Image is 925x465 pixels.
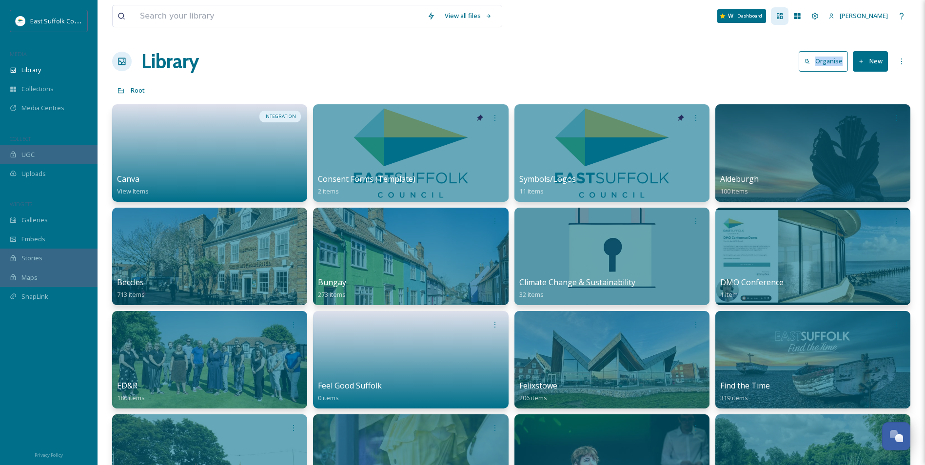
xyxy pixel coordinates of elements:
[35,448,63,460] a: Privacy Policy
[112,104,307,202] a: INTEGRATIONCanvaView Items
[117,277,144,288] span: Beccles
[720,380,770,391] span: Find the Time
[318,174,415,184] span: Consent Forms (Template)
[519,381,557,402] a: Felixstowe206 items
[519,393,547,402] span: 206 items
[117,381,145,402] a: ED&R186 items
[720,393,748,402] span: 319 items
[21,84,54,94] span: Collections
[733,11,766,21] div: Dashboard
[135,5,422,27] input: Search your library
[21,150,35,159] span: UGC
[720,290,738,299] span: 1 item
[717,9,766,23] a: What's New
[141,47,199,76] a: Library
[117,380,138,391] span: ED&R
[519,277,635,288] span: Climate Change & Sustainability
[840,11,888,20] span: [PERSON_NAME]
[30,16,88,25] span: East Suffolk Council
[117,393,145,402] span: 186 items
[720,278,784,299] a: DMO Conference1 item
[519,278,635,299] a: Climate Change & Sustainability32 items
[264,113,296,120] span: INTEGRATION
[21,253,42,263] span: Stories
[318,278,346,299] a: Bungay273 items
[519,174,576,184] span: Symbols/Logos
[35,452,63,458] span: Privacy Policy
[720,174,759,184] span: Aldeburgh
[519,290,544,299] span: 32 items
[10,135,31,142] span: COLLECT
[318,381,382,402] a: Feel Good Suffolk0 items
[10,50,27,58] span: MEDIA
[440,6,497,25] a: View all files
[318,380,382,391] span: Feel Good Suffolk
[21,103,64,113] span: Media Centres
[318,277,346,288] span: Bungay
[882,422,910,450] button: Open Chat
[720,381,770,402] a: Find the Time319 items
[720,174,759,195] a: Aldeburgh100 items
[318,174,415,195] a: Consent Forms (Template)2 items
[720,277,784,288] span: DMO Conference
[853,51,888,71] button: New
[720,187,748,195] span: 100 items
[771,7,788,25] a: Dashboard
[318,290,346,299] span: 273 items
[117,278,145,299] a: Beccles713 items
[131,84,145,96] a: Root
[519,187,544,195] span: 11 items
[131,86,145,95] span: Root
[799,51,853,71] a: Organise
[21,169,46,178] span: Uploads
[21,65,41,75] span: Library
[10,200,32,208] span: WIDGETS
[117,290,145,299] span: 713 items
[318,187,339,195] span: 2 items
[21,273,38,282] span: Maps
[21,215,48,225] span: Galleries
[16,16,25,26] img: ESC%20Logo.png
[799,51,848,71] button: Organise
[21,234,45,244] span: Embeds
[117,187,149,195] span: View Items
[21,292,48,301] span: SnapLink
[519,380,557,391] span: Felixstowe
[519,174,576,195] a: Symbols/Logos11 items
[824,6,893,25] a: [PERSON_NAME]
[117,174,139,184] span: Canva
[318,393,339,402] span: 0 items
